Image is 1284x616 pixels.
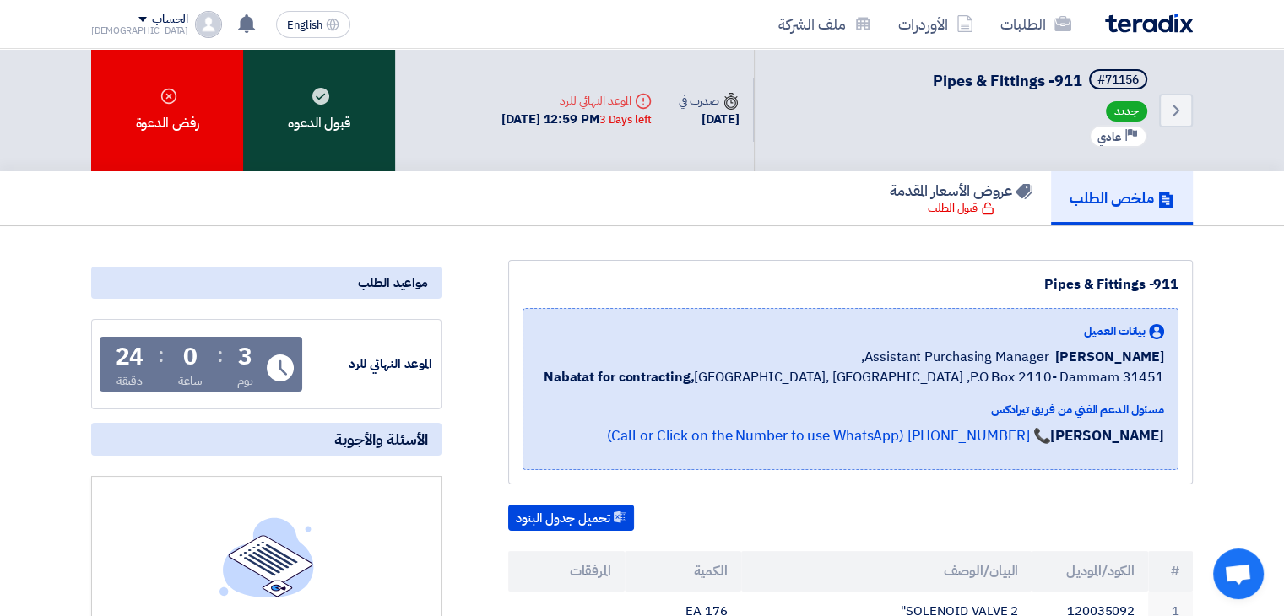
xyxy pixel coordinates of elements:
[116,345,144,369] div: 24
[544,401,1164,419] div: مسئول الدعم الفني من فريق تيرادكس
[741,551,1032,592] th: البيان/الوصف
[861,347,1048,367] span: Assistant Purchasing Manager,
[195,11,222,38] img: profile_test.png
[871,171,1051,225] a: عروض الأسعار المقدمة قبول الطلب
[928,200,994,217] div: قبول الطلب
[1106,101,1147,122] span: جديد
[243,49,395,171] div: قبول الدعوه
[91,49,243,171] div: رفض الدعوة
[625,551,741,592] th: الكمية
[508,551,625,592] th: المرفقات
[1148,551,1193,592] th: #
[219,517,314,597] img: empty_state_list.svg
[1097,129,1121,145] span: عادي
[933,69,1151,93] h5: Pipes & Fittings -911
[1084,322,1146,340] span: بيانات العميل
[1213,548,1264,599] div: Open chat
[1032,551,1148,592] th: الكود/الموديل
[158,340,164,370] div: :
[1097,74,1139,86] div: #71156
[1051,171,1193,225] a: ملخص الطلب
[334,430,428,449] span: الأسئلة والأجوبة
[679,92,740,110] div: صدرت في
[885,4,987,44] a: الأوردرات
[91,267,442,299] div: مواعيد الطلب
[933,69,1082,92] span: Pipes & Fittings -911
[765,4,885,44] a: ملف الشركة
[217,340,223,370] div: :
[890,181,1032,200] h5: عروض الأسعار المقدمة
[1070,188,1174,208] h5: ملخص الطلب
[116,372,143,390] div: دقيقة
[544,367,1164,387] span: [GEOGRAPHIC_DATA], [GEOGRAPHIC_DATA] ,P.O Box 2110- Dammam 31451
[501,92,651,110] div: الموعد النهائي للرد
[987,4,1085,44] a: الطلبات
[276,11,350,38] button: English
[599,111,652,128] div: 3 Days left
[606,425,1050,446] a: 📞 [PHONE_NUMBER] (Call or Click on the Number to use WhatsApp)
[523,274,1178,294] div: Pipes & Fittings -911
[183,345,198,369] div: 0
[306,354,432,374] div: الموعد النهائي للرد
[1055,347,1164,367] span: [PERSON_NAME]
[287,19,322,31] span: English
[152,13,188,27] div: الحساب
[238,345,252,369] div: 3
[237,372,253,390] div: يوم
[501,110,651,129] div: [DATE] 12:59 PM
[544,367,695,387] b: Nabatat for contracting,
[508,505,634,532] button: تحميل جدول البنود
[1050,425,1164,446] strong: [PERSON_NAME]
[679,110,740,129] div: [DATE]
[1105,14,1193,33] img: Teradix logo
[91,26,188,35] div: [DEMOGRAPHIC_DATA]
[178,372,203,390] div: ساعة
